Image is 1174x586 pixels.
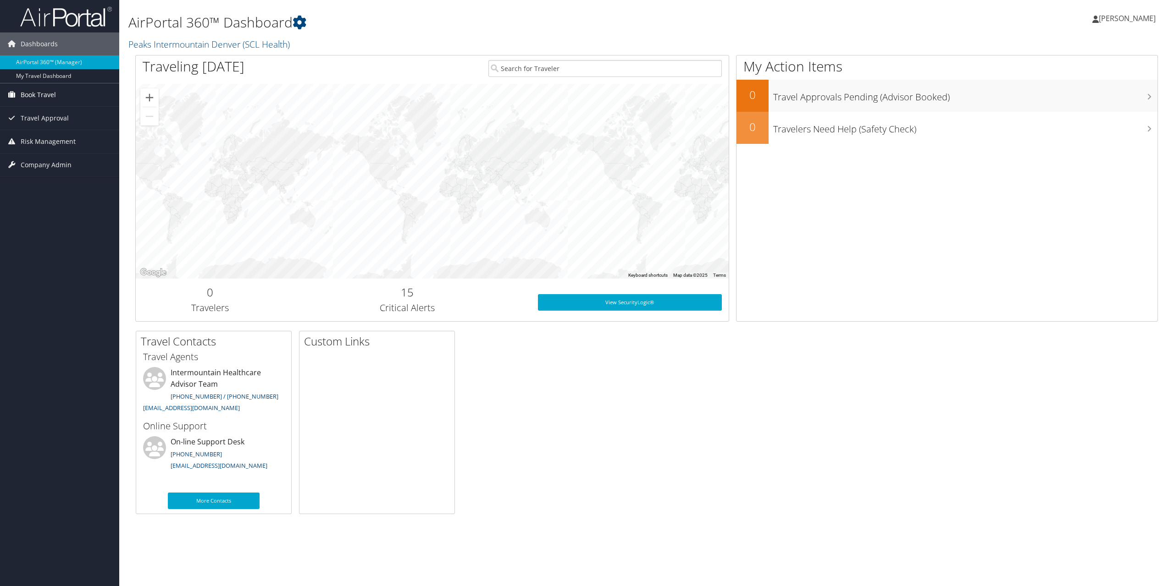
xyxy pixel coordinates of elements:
span: Map data ©2025 [673,273,708,278]
h2: Travel Contacts [141,334,291,349]
input: Search for Traveler [488,60,722,77]
a: 0Travelers Need Help (Safety Check) [737,112,1157,144]
h3: Travelers [143,301,277,314]
h2: 0 [737,87,769,103]
a: [EMAIL_ADDRESS][DOMAIN_NAME] [171,461,267,470]
h1: Traveling [DATE] [143,57,244,76]
h1: AirPortal 360™ Dashboard [128,13,820,32]
a: Peaks Intermountain Denver (SCL Health) [128,38,292,50]
a: View SecurityLogic® [538,294,722,311]
h2: Custom Links [304,334,454,349]
a: Open this area in Google Maps (opens a new window) [138,267,168,279]
h2: 0 [737,119,769,135]
h3: Travel Agents [143,351,284,363]
button: Keyboard shortcuts [628,272,668,279]
a: More Contacts [168,493,260,509]
a: [PHONE_NUMBER] / [PHONE_NUMBER] [171,392,278,400]
span: Company Admin [21,153,72,176]
h2: 0 [143,285,277,300]
h3: Travelers Need Help (Safety Check) [773,118,1157,136]
h1: My Action Items [737,57,1157,76]
h3: Travel Approvals Pending (Advisor Booked) [773,86,1157,104]
h3: Critical Alerts [291,301,524,314]
button: Zoom in [140,88,159,107]
button: Zoom out [140,107,159,126]
a: [PHONE_NUMBER] [171,450,222,458]
h3: Online Support [143,420,284,433]
span: Book Travel [21,83,56,106]
a: [EMAIL_ADDRESS][DOMAIN_NAME] [143,404,240,412]
img: Google [138,267,168,279]
li: Intermountain Healthcare Advisor Team [138,367,289,416]
a: 0Travel Approvals Pending (Advisor Booked) [737,80,1157,112]
span: [PERSON_NAME] [1099,13,1156,23]
span: Risk Management [21,130,76,153]
h2: 15 [291,285,524,300]
span: Dashboards [21,33,58,55]
img: airportal-logo.png [20,6,112,27]
li: On-line Support Desk [138,436,289,474]
a: [PERSON_NAME] [1092,5,1165,32]
span: Travel Approval [21,107,69,130]
a: Terms (opens in new tab) [713,273,726,278]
